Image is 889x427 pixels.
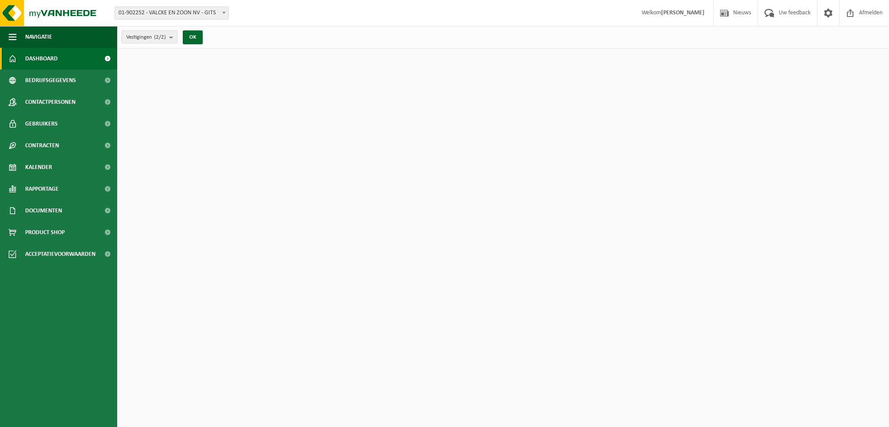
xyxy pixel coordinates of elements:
span: Kalender [25,156,52,178]
span: 01-902252 - VALCKE EN ZOON NV - GITS [115,7,229,20]
span: Vestigingen [126,31,166,44]
span: Rapportage [25,178,59,200]
span: Bedrijfsgegevens [25,70,76,91]
span: Dashboard [25,48,58,70]
span: Acceptatievoorwaarden [25,243,95,265]
count: (2/2) [154,34,166,40]
span: Contracten [25,135,59,156]
span: Contactpersonen [25,91,76,113]
strong: [PERSON_NAME] [661,10,705,16]
button: Vestigingen(2/2) [122,30,178,43]
span: 01-902252 - VALCKE EN ZOON NV - GITS [115,7,228,19]
span: Product Shop [25,222,65,243]
span: Navigatie [25,26,52,48]
span: Documenten [25,200,62,222]
button: OK [183,30,203,44]
span: Gebruikers [25,113,58,135]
